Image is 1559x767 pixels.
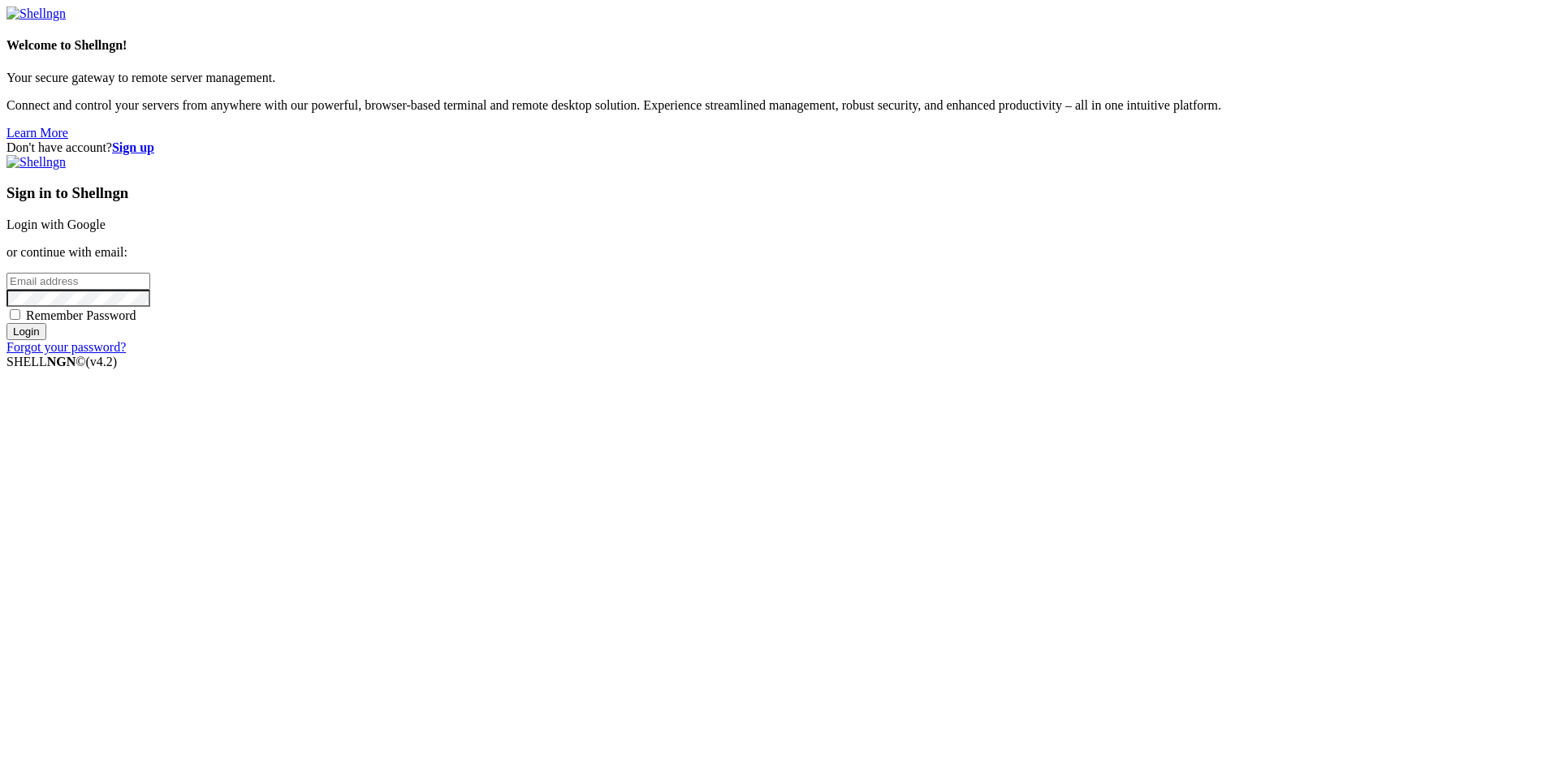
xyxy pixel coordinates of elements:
div: Don't have account? [6,140,1553,155]
img: Shellngn [6,155,66,170]
span: SHELL © [6,355,117,368]
input: Remember Password [10,309,20,320]
a: Sign up [112,140,154,154]
input: Email address [6,273,150,290]
img: Shellngn [6,6,66,21]
span: Remember Password [26,308,136,322]
p: Your secure gateway to remote server management. [6,71,1553,85]
a: Learn More [6,126,68,140]
b: NGN [47,355,76,368]
a: Login with Google [6,218,106,231]
span: 4.2.0 [86,355,118,368]
input: Login [6,323,46,340]
p: Connect and control your servers from anywhere with our powerful, browser-based terminal and remo... [6,98,1553,113]
p: or continue with email: [6,245,1553,260]
h3: Sign in to Shellngn [6,184,1553,202]
a: Forgot your password? [6,340,126,354]
h4: Welcome to Shellngn! [6,38,1553,53]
